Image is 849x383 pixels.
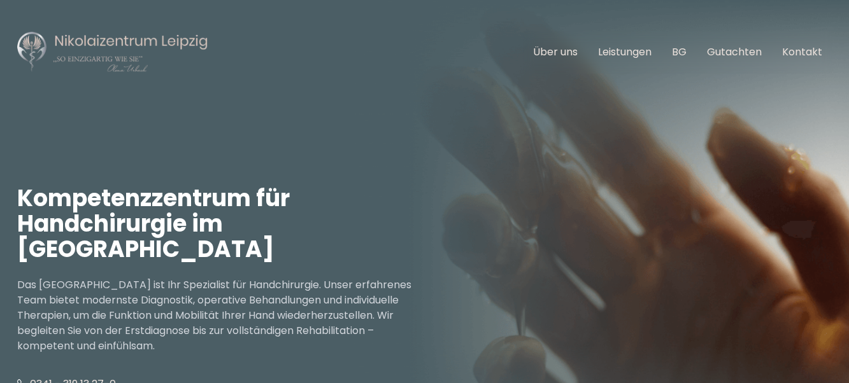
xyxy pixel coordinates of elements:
[17,277,425,354] p: Das [GEOGRAPHIC_DATA] ist Ihr Spezialist für Handchirurgie. Unser erfahrenes Team bietet modernst...
[533,45,578,59] a: Über uns
[782,45,822,59] a: Kontakt
[17,186,425,262] h1: Kompetenzzentrum für Handchirurgie im [GEOGRAPHIC_DATA]
[707,45,762,59] a: Gutachten
[672,45,687,59] a: BG
[17,31,208,74] img: Nikolaizentrum Leipzig Logo
[598,45,652,59] a: Leistungen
